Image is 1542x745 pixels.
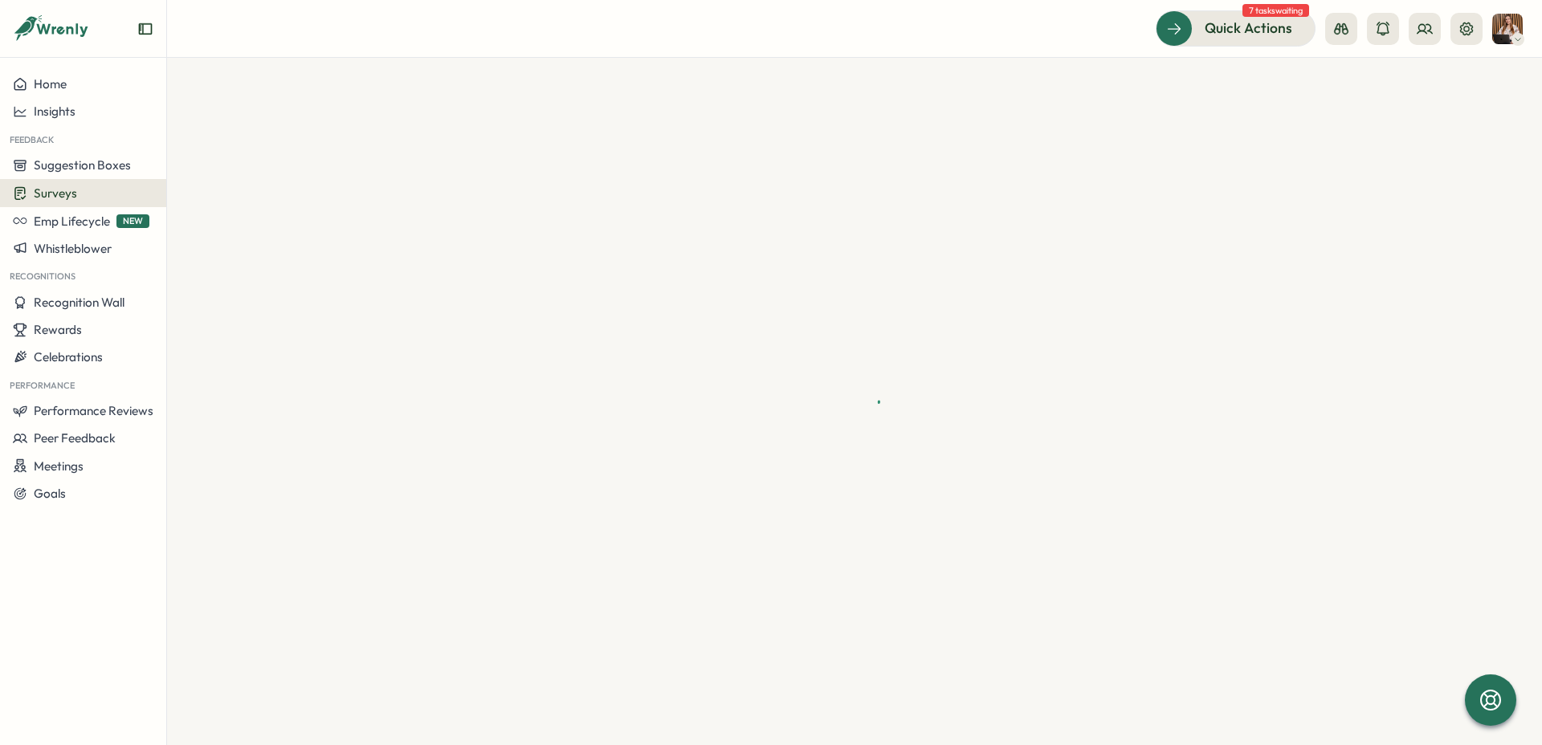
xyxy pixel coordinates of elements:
span: Whistleblower [34,241,112,256]
span: Performance Reviews [34,403,153,418]
span: Home [34,76,67,92]
span: Peer Feedback [34,430,116,446]
span: Insights [34,104,75,119]
span: Suggestion Boxes [34,157,131,173]
span: 7 tasks waiting [1242,4,1309,17]
button: Expand sidebar [137,21,153,37]
img: Natalie Halfarova [1492,14,1523,44]
span: Rewards [34,322,82,337]
span: Goals [34,486,66,501]
span: Quick Actions [1205,18,1292,39]
span: Recognition Wall [34,295,124,310]
span: Celebrations [34,349,103,364]
span: Surveys [34,185,77,201]
span: Meetings [34,458,84,474]
span: NEW [116,214,149,228]
span: Emp Lifecycle [34,214,110,229]
button: Quick Actions [1156,10,1316,46]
